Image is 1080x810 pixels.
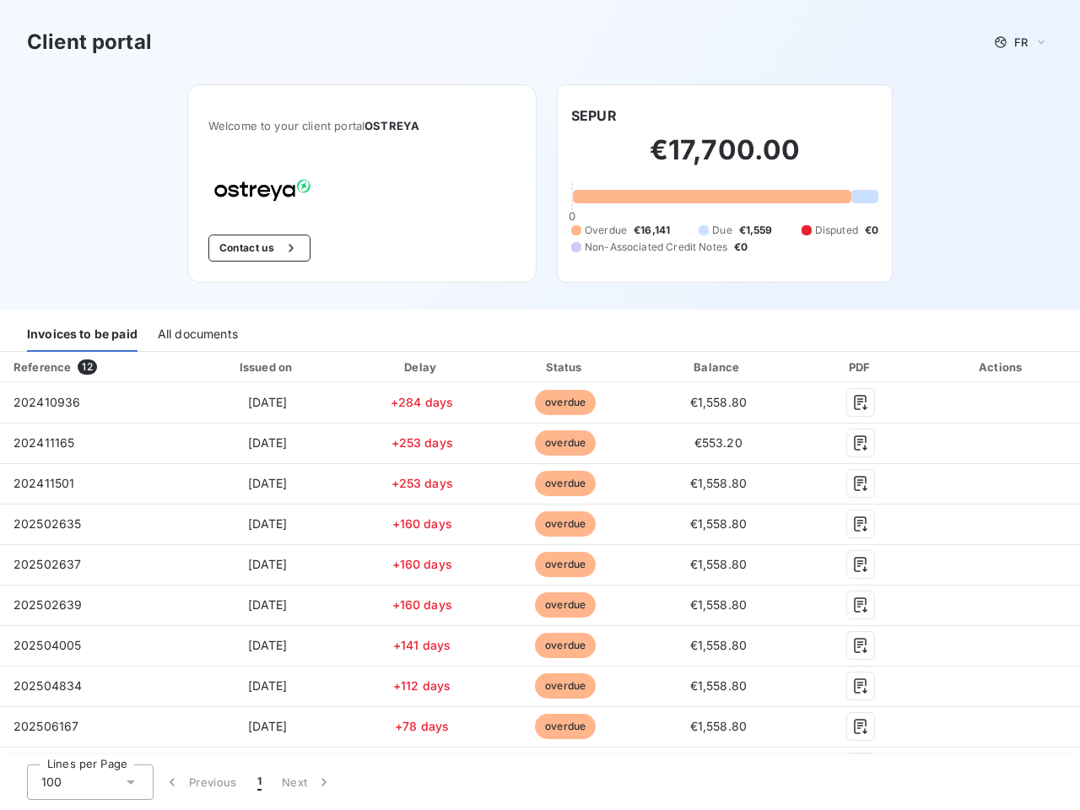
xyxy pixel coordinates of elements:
h6: SEPUR [571,105,617,126]
h2: €17,700.00 [571,133,878,184]
span: €1,558.80 [690,597,747,612]
span: Overdue [585,223,627,238]
span: [DATE] [248,557,288,571]
span: 12 [78,359,96,375]
span: [DATE] [248,516,288,531]
span: 202410936 [13,395,80,409]
span: overdue [535,430,596,456]
span: 0 [569,209,575,223]
div: Balance [642,359,795,375]
div: PDF [802,359,921,375]
img: Company logo [208,173,316,208]
span: [DATE] [248,435,288,450]
span: €553.20 [694,435,742,450]
span: +160 days [392,557,452,571]
span: 202502635 [13,516,81,531]
span: [DATE] [248,678,288,693]
span: overdue [535,552,596,577]
span: 202411165 [13,435,74,450]
span: 202504834 [13,678,82,693]
div: Status [495,359,634,375]
span: [DATE] [248,719,288,733]
span: €0 [734,240,748,255]
span: [DATE] [248,476,288,490]
span: +141 days [393,638,451,652]
span: +112 days [393,678,451,693]
span: €1,558.80 [690,719,747,733]
span: €1,558.80 [690,395,747,409]
span: [DATE] [248,597,288,612]
span: 202502637 [13,557,81,571]
span: Non-Associated Credit Notes [585,240,727,255]
span: €1,559 [739,223,773,238]
span: €1,558.80 [690,516,747,531]
span: +160 days [392,516,452,531]
span: Welcome to your client portal [208,119,516,132]
span: 202506167 [13,719,78,733]
span: FR [1014,35,1028,49]
span: Disputed [815,223,858,238]
span: 100 [41,774,62,791]
span: +160 days [392,597,452,612]
span: overdue [535,511,596,537]
span: +253 days [391,476,453,490]
button: Next [272,764,343,800]
span: 202504005 [13,638,81,652]
span: +284 days [391,395,453,409]
span: +253 days [391,435,453,450]
span: overdue [535,714,596,739]
div: Actions [927,359,1077,375]
div: Invoices to be paid [27,316,138,352]
span: €1,558.80 [690,557,747,571]
span: overdue [535,633,596,658]
span: +78 days [395,719,449,733]
button: Contact us [208,235,310,262]
span: €16,141 [634,223,670,238]
button: Previous [154,764,247,800]
h3: Client portal [27,27,152,57]
div: All documents [158,316,238,352]
div: Issued on [186,359,348,375]
span: overdue [535,592,596,618]
span: Due [712,223,732,238]
span: [DATE] [248,638,288,652]
span: overdue [535,471,596,496]
span: overdue [535,673,596,699]
span: overdue [535,390,596,415]
span: OSTREYA [364,119,419,132]
span: €1,558.80 [690,678,747,693]
span: 1 [257,774,262,791]
span: 202502639 [13,597,82,612]
button: 1 [247,764,272,800]
span: 202411501 [13,476,74,490]
span: €1,558.80 [690,638,747,652]
span: [DATE] [248,395,288,409]
span: €0 [865,223,878,238]
span: €1,558.80 [690,476,747,490]
div: Delay [355,359,489,375]
div: Reference [13,360,71,374]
